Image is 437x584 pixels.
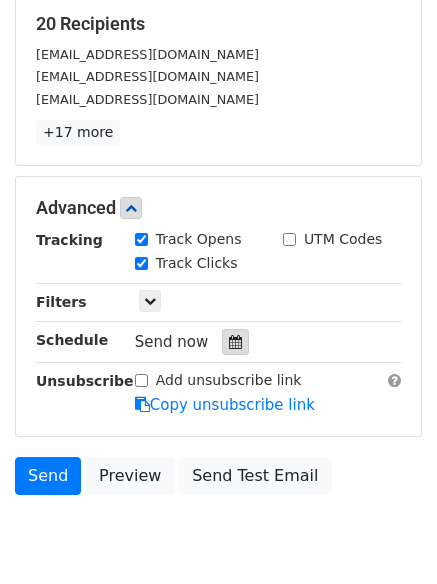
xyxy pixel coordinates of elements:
label: Track Clicks [156,253,238,274]
label: Add unsubscribe link [156,370,302,391]
small: [EMAIL_ADDRESS][DOMAIN_NAME] [36,92,259,107]
a: Preview [86,457,174,495]
h5: Advanced [36,197,401,219]
label: UTM Codes [304,229,382,250]
span: Send now [135,333,209,351]
small: [EMAIL_ADDRESS][DOMAIN_NAME] [36,47,259,62]
strong: Tracking [36,232,103,248]
a: Send Test Email [179,457,331,495]
a: Copy unsubscribe link [135,396,315,414]
iframe: Chat Widget [337,488,437,584]
small: [EMAIL_ADDRESS][DOMAIN_NAME] [36,69,259,84]
strong: Schedule [36,332,108,348]
h5: 20 Recipients [36,13,401,35]
label: Track Opens [156,229,242,250]
a: +17 more [36,120,120,145]
a: Send [15,457,81,495]
strong: Unsubscribe [36,373,134,389]
strong: Filters [36,294,87,310]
